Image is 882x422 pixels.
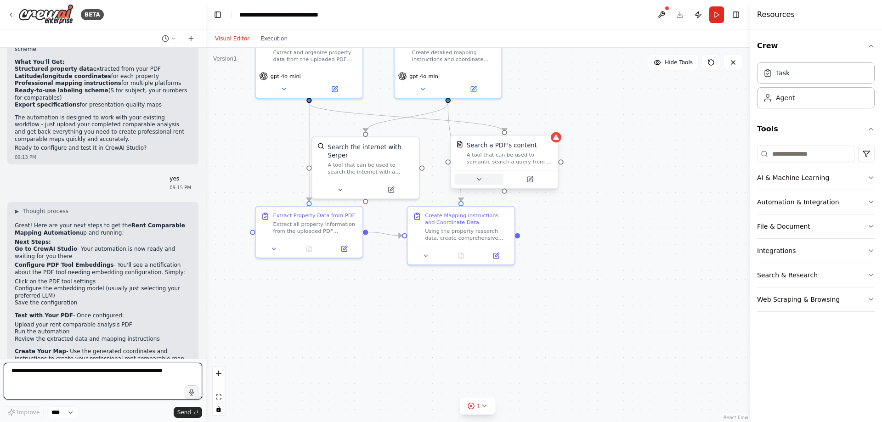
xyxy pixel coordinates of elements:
[15,312,73,319] strong: Test with Your PDF
[15,321,191,329] li: Upload your rent comparable analysis PDF
[505,174,554,185] button: Open in side panel
[213,55,237,62] div: Version 1
[15,299,191,307] li: Save the configuration
[367,185,416,195] button: Open in side panel
[177,409,191,416] span: Send
[15,101,191,109] li: for presentation-quality maps
[328,162,414,175] div: A tool that can be used to search the internet with a search_query. Supports different search typ...
[15,222,191,236] p: Great! Here are your next steps to get the up and running:
[757,287,875,311] button: Web Scraping & Browsing
[213,367,225,415] div: React Flow controls
[15,336,191,343] li: Review the extracted data and mapping instructions
[174,407,202,418] button: Send
[311,136,420,199] div: SerperDevToolSearch the internet with SerperA tool that can be used to search the internet with a...
[17,409,40,416] span: Improve
[81,9,104,20] div: BETA
[477,401,481,411] span: 1
[425,212,509,226] div: Create Mapping Instructions and Coordinate Data
[15,73,111,79] strong: Latitude/longitude coordinates
[15,208,19,215] span: ▶
[757,142,875,319] div: Tools
[15,278,191,286] li: Click on the PDF tool settings
[449,84,498,95] button: Open in side panel
[412,49,496,62] div: Create detailed mapping instructions and coordinate data for visualizing the subject property at ...
[305,103,509,131] g: Edge from ee380933-7e4c-4298-bb54-92282a5a70ff to 83a4112a-1d57-4c15-afb5-340c1c42fbb8
[211,8,224,21] button: Hide left sidebar
[15,312,191,320] p: - Once configured:
[213,379,225,391] button: zoom out
[648,55,698,70] button: Hide Tools
[18,4,73,25] img: Logo
[443,251,480,261] button: No output available
[15,328,191,336] li: Run the automation
[757,166,875,190] button: AI & Machine Learning
[255,206,363,258] div: Extract Property Data from PDFExtract all property information from the uploaded PDF document con...
[329,244,359,254] button: Open in side panel
[158,33,180,44] button: Switch to previous chat
[757,9,795,20] h4: Resources
[15,114,191,143] p: The automation is designed to work with your existing workflow - just upload your completed compa...
[213,391,225,403] button: fit view
[310,84,359,95] button: Open in side panel
[361,103,452,131] g: Edge from a1b9c206-7fc6-4cd4-9142-ab82fdbb5204 to 62f72b85-1f34-42c8-aac3-621bf47456de
[209,33,255,44] button: Visual Editor
[291,244,328,254] button: No output available
[444,103,465,201] g: Edge from a1b9c206-7fc6-4cd4-9142-ab82fdbb5204 to 2c4b4081-b9aa-4de2-9341-8078ecad8356
[15,262,191,276] p: - You'll see a notification about the PDF tool needing embedding configuration. Simply:
[15,239,51,245] strong: Next Steps:
[467,141,537,150] div: Search a PDF's content
[23,208,68,215] span: Thought process
[15,285,191,299] li: Configure the embedding model (usually just selecting your preferred LLM)
[273,220,357,234] div: Extract all property information from the uploaded PDF document containing the subject property a...
[15,348,191,362] p: - Use the generated coordinates and instructions to create your professional rent comparable map
[239,10,343,19] nav: breadcrumb
[425,228,509,242] div: Using the property research data, create comprehensive mapping instructions for visualizing the r...
[15,154,191,161] div: 09:13 PM
[460,398,496,415] button: 1
[255,32,363,99] div: Extract and organize property data from the uploaded PDF containing subject property and rent com...
[15,87,191,101] li: (S for subject, your numbers for comparables)
[15,262,113,268] strong: Configure PDF Tool Embeddings
[394,32,502,99] div: Create detailed mapping instructions and coordinate data for visualizing the subject property at ...
[757,263,875,287] button: Search & Research
[317,142,324,149] img: SerperDevTool
[15,145,191,152] p: Ready to configure and test it in CrewAI Studio?
[724,415,748,420] a: React Flow attribution
[305,103,313,201] g: Edge from ee380933-7e4c-4298-bb54-92282a5a70ff to 97664bd6-f5f5-45ef-941b-35c702b99912
[170,184,191,191] div: 09:15 PM
[665,59,693,66] span: Hide Tools
[15,66,191,73] li: extracted from your PDF
[15,87,108,94] strong: Ready-to-use labeling scheme
[273,49,357,62] div: Extract and organize property data from the uploaded PDF containing subject property and rent com...
[757,239,875,263] button: Integrations
[407,206,515,265] div: Create Mapping Instructions and Coordinate DataUsing the property research data, create comprehen...
[757,116,875,142] button: Tools
[15,246,191,260] p: - Your automation is now ready and waiting for you there
[456,141,463,148] img: PDFSearchTool
[15,222,185,236] strong: Rent Comparable Mapping Automation
[757,190,875,214] button: Automation & Integration
[184,33,198,44] button: Start a new chat
[481,251,511,261] button: Open in side panel
[255,33,293,44] button: Execution
[170,175,191,183] p: yes
[757,33,875,59] button: Crew
[368,228,402,240] g: Edge from 97664bd6-f5f5-45ef-941b-35c702b99912 to 2c4b4081-b9aa-4de2-9341-8078ecad8356
[776,93,795,102] div: Agent
[273,212,355,219] div: Extract Property Data from PDF
[450,136,559,191] div: PDFSearchToolSearch a PDF's contentA tool that can be used to semantic search a query from a PDF'...
[409,73,440,79] span: gpt-4o-mini
[271,73,301,79] span: gpt-4o-mini
[15,59,65,65] strong: What You'll Get:
[15,348,66,354] strong: Create Your Map
[776,68,790,78] div: Task
[15,208,68,215] button: ▶Thought process
[467,151,553,165] div: A tool that can be used to semantic search a query from a PDF's content.
[15,80,191,87] li: for multiple platforms
[213,403,225,415] button: toggle interactivity
[729,8,742,21] button: Hide right sidebar
[15,246,77,252] strong: Go to CrewAI Studio
[15,73,191,80] li: for each property
[757,214,875,238] button: File & Document
[15,101,80,108] strong: Export specifications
